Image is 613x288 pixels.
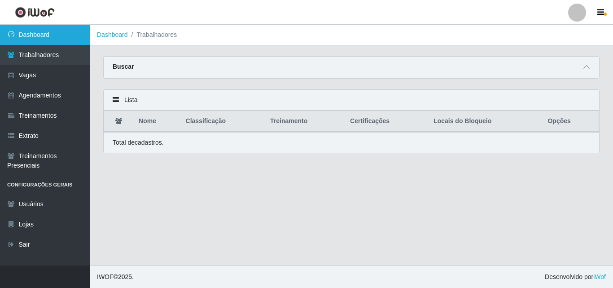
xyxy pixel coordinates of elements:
[97,31,128,38] a: Dashboard
[128,30,177,40] li: Trabalhadores
[104,90,599,111] div: Lista
[15,7,55,18] img: CoreUI Logo
[97,272,134,282] span: © 2025 .
[345,111,428,132] th: Certificações
[428,111,542,132] th: Locais do Bloqueio
[113,63,134,70] strong: Buscar
[542,111,599,132] th: Opções
[545,272,606,282] span: Desenvolvido por
[133,111,180,132] th: Nome
[90,25,613,45] nav: breadcrumb
[180,111,265,132] th: Classificação
[113,138,164,147] p: Total de cadastros.
[97,273,114,280] span: IWOF
[593,273,606,280] a: iWof
[265,111,345,132] th: Treinamento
